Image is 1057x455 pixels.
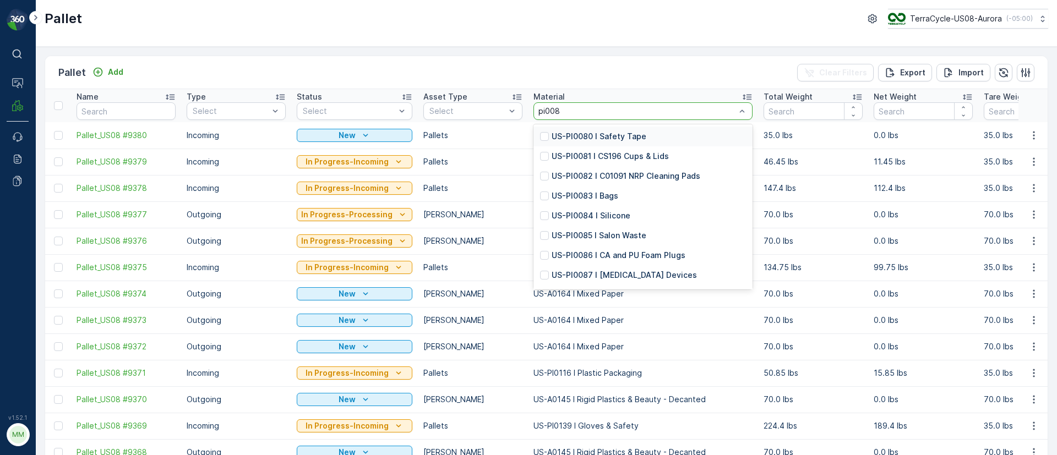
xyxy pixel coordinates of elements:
[764,420,863,431] p: 224.4 lbs
[423,368,522,379] p: Pallets
[77,156,176,167] a: Pallet_US08 #9379
[77,315,176,326] span: Pallet_US08 #9373
[77,183,176,194] a: Pallet_US08 #9378
[423,262,522,273] p: Pallets
[297,419,412,432] button: In Progress-Incoming
[187,288,286,299] p: Outgoing
[533,91,565,102] p: Material
[306,183,389,194] p: In Progress-Incoming
[874,368,973,379] p: 15.85 lbs
[339,288,356,299] p: New
[764,394,863,405] p: 70.0 lbs
[552,250,685,261] p: US-PI0086 I CA and PU Foam Plugs
[7,414,29,421] span: v 1.52.1
[297,91,322,102] p: Status
[423,183,522,194] p: Pallets
[297,155,412,168] button: In Progress-Incoming
[900,67,925,78] p: Export
[552,230,646,241] p: US-PI0085 I Salon Waste
[297,234,412,248] button: In Progress-Processing
[187,368,286,379] p: Incoming
[533,394,753,405] p: US-A0145 I Rigid Plastics & Beauty - Decanted
[339,315,356,326] p: New
[77,91,99,102] p: Name
[77,420,176,431] a: Pallet_US08 #9369
[552,270,697,281] p: US-PI0087 I [MEDICAL_DATA] Devices
[533,315,753,326] p: US-A0164 I Mixed Paper
[874,209,973,220] p: 0.0 lbs
[423,288,522,299] p: [PERSON_NAME]
[533,341,753,352] p: US-A0164 I Mixed Paper
[533,288,753,299] p: US-A0164 I Mixed Paper
[54,421,63,430] div: Toggle Row Selected
[301,235,393,246] p: In Progress-Processing
[423,235,522,246] p: [PERSON_NAME]
[423,209,522,220] p: [PERSON_NAME]
[764,102,863,120] input: Search
[936,64,990,81] button: Import
[874,420,973,431] p: 189.4 lbs
[301,209,393,220] p: In Progress-Processing
[187,262,286,273] p: Incoming
[108,67,123,78] p: Add
[77,341,176,352] a: Pallet_US08 #9372
[306,420,389,431] p: In Progress-Incoming
[54,157,63,166] div: Toggle Row Selected
[874,183,973,194] p: 112.4 lbs
[187,394,286,405] p: Outgoing
[819,67,867,78] p: Clear Filters
[874,156,973,167] p: 11.45 lbs
[297,261,412,274] button: In Progress-Incoming
[187,91,206,102] p: Type
[77,288,176,299] a: Pallet_US08 #9374
[88,65,128,79] button: Add
[552,190,618,201] p: US-PI0083 I Bags
[874,288,973,299] p: 0.0 lbs
[764,156,863,167] p: 46.45 lbs
[429,106,505,117] p: Select
[187,315,286,326] p: Outgoing
[297,340,412,353] button: New
[77,130,176,141] a: Pallet_US08 #9380
[7,9,29,31] img: logo
[297,314,412,327] button: New
[77,235,176,246] a: Pallet_US08 #9376
[187,235,286,246] p: Outgoing
[187,341,286,352] p: Outgoing
[552,210,630,221] p: US-PI0084 I Silicone
[533,368,753,379] p: US-PI0116 I Plastic Packaging
[874,262,973,273] p: 99.75 lbs
[187,183,286,194] p: Incoming
[54,369,63,377] div: Toggle Row Selected
[54,237,63,245] div: Toggle Row Selected
[77,262,176,273] a: Pallet_US08 #9375
[874,130,973,141] p: 0.0 lbs
[874,394,973,405] p: 0.0 lbs
[423,341,522,352] p: [PERSON_NAME]
[77,394,176,405] span: Pallet_US08 #9370
[888,13,906,25] img: image_ci7OI47.png
[764,315,863,326] p: 70.0 lbs
[764,262,863,273] p: 134.75 lbs
[984,91,1030,102] p: Tare Weight
[874,91,917,102] p: Net Weight
[339,130,356,141] p: New
[193,106,269,117] p: Select
[423,394,522,405] p: [PERSON_NAME]
[45,10,82,28] p: Pallet
[187,420,286,431] p: Incoming
[878,64,932,81] button: Export
[297,366,412,380] button: In Progress-Incoming
[910,13,1002,24] p: TerraCycle-US08-Aurora
[297,393,412,406] button: New
[77,368,176,379] a: Pallet_US08 #9371
[1006,14,1033,23] p: ( -05:00 )
[874,102,973,120] input: Search
[306,368,389,379] p: In Progress-Incoming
